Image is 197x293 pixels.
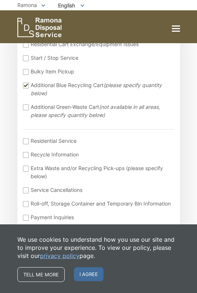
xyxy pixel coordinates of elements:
[23,137,173,145] label: Residential Service
[23,68,173,76] label: Bulky Item Pickup
[23,164,173,180] label: Extra Waste and/or Recycling Pick-ups (please specify below)
[40,252,79,260] a: privacy policy
[17,2,37,8] span: Ramona
[31,103,173,119] span: Additional Green-Waste Cart
[31,81,173,97] span: Additional Blue Recycling Cart
[23,213,173,221] label: Payment Inquiries
[23,54,173,62] label: Start / Stop Service
[23,186,173,194] label: Service Cancellations
[17,235,180,260] p: We use cookies to understand how you use our site and to improve your experience. To view our pol...
[17,267,65,282] a: Tell me more
[23,200,173,208] label: Roll-off, Storage Container and Temporary Bin Information
[23,40,173,48] label: Residential Cart Exchange/Equipment Issues
[17,18,62,37] a: EDCD logo. Return to the homepage.
[23,151,173,159] label: Recycle Information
